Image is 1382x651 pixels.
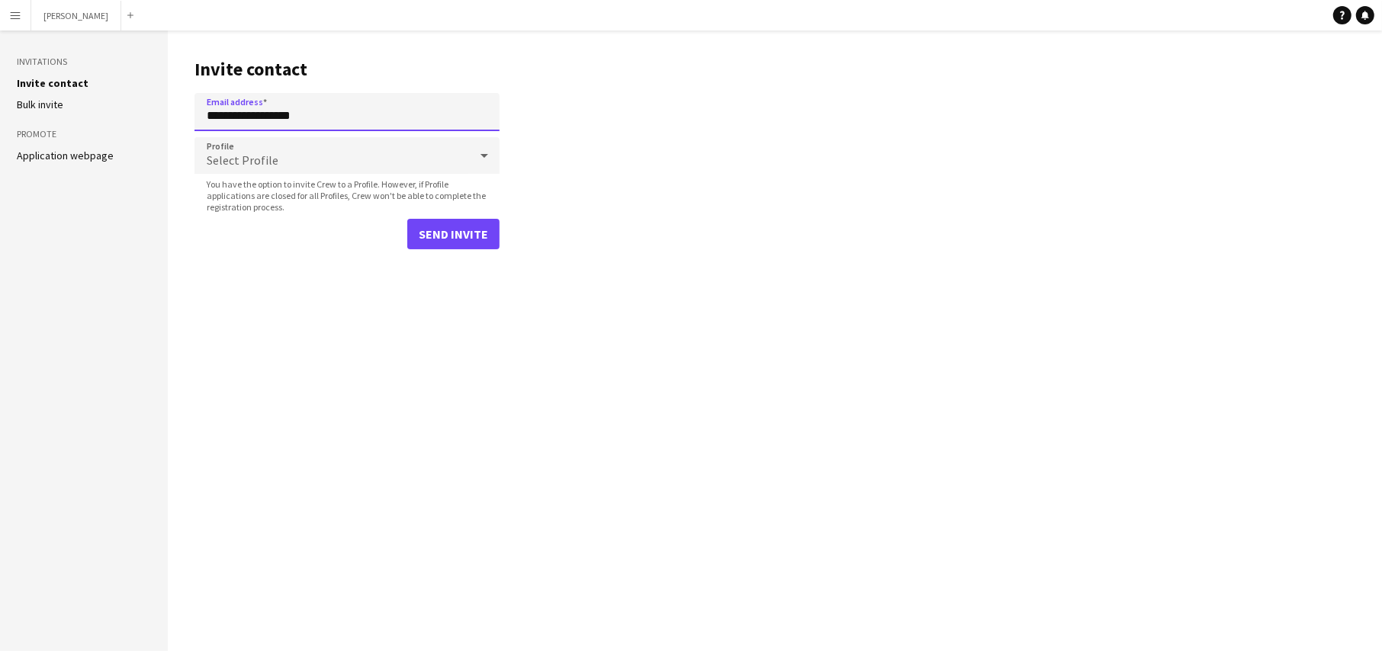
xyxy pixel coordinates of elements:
span: Select Profile [207,152,278,168]
span: You have the option to invite Crew to a Profile. However, if Profile applications are closed for ... [194,178,500,213]
a: Invite contact [17,76,88,90]
h1: Invite contact [194,58,500,81]
h3: Promote [17,127,151,141]
button: Send invite [407,219,500,249]
a: Bulk invite [17,98,63,111]
button: [PERSON_NAME] [31,1,121,30]
h3: Invitations [17,55,151,69]
a: Application webpage [17,149,114,162]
